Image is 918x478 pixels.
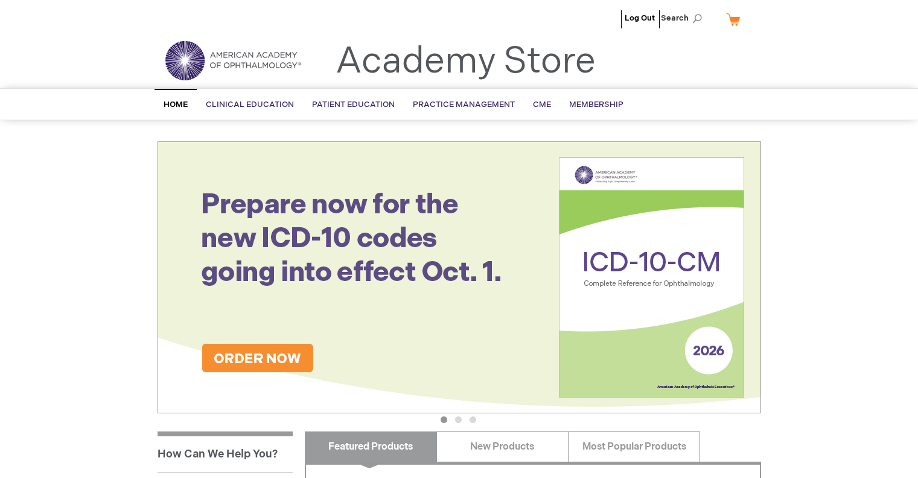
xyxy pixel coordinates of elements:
a: Academy Store [336,40,596,83]
span: Clinical Education [206,100,294,109]
button: 3 of 3 [470,416,476,423]
span: Membership [569,100,623,109]
a: Featured Products [305,431,437,462]
h1: How Can We Help You? [158,431,293,473]
span: CME [533,100,551,109]
button: 2 of 3 [455,416,462,423]
a: New Products [436,431,569,462]
span: Search [661,6,707,30]
span: Practice Management [413,100,515,109]
span: Patient Education [312,100,395,109]
a: Log Out [625,13,655,23]
a: Most Popular Products [568,431,700,462]
span: Home [164,100,188,109]
button: 1 of 3 [441,416,447,423]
